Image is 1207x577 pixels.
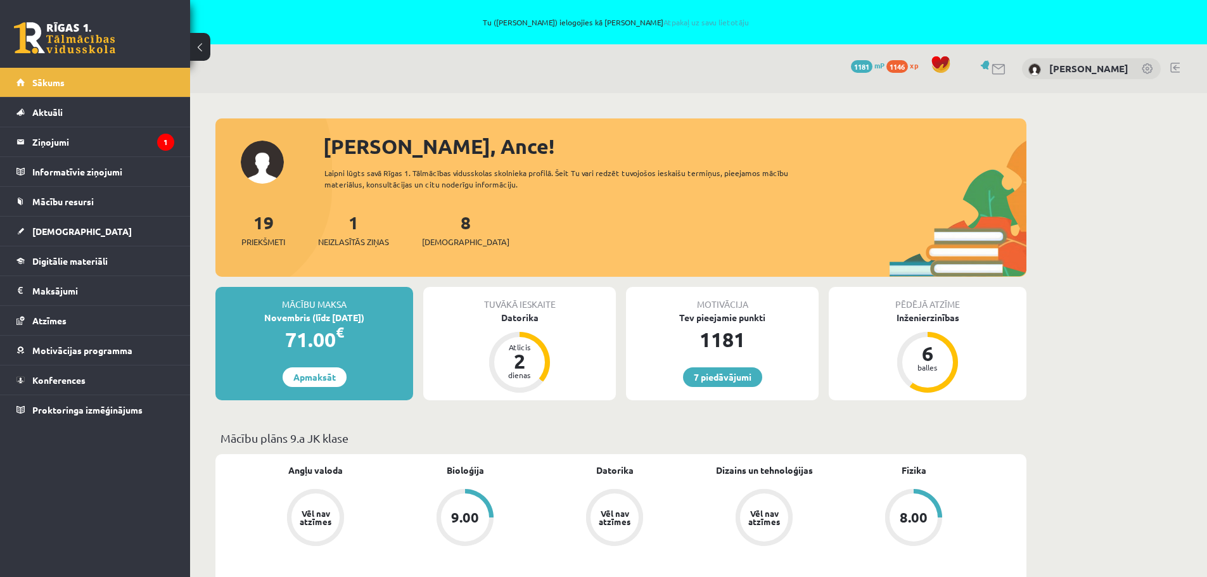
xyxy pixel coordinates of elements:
a: [PERSON_NAME] [1049,62,1128,75]
div: Datorika [423,311,616,324]
div: Tev pieejamie punkti [626,311,819,324]
legend: Maksājumi [32,276,174,305]
div: Vēl nav atzīmes [597,509,632,526]
a: Fizika [902,464,926,477]
span: Proktoringa izmēģinājums [32,404,143,415]
div: Tuvākā ieskaite [423,287,616,311]
span: Neizlasītās ziņas [318,236,389,248]
div: Pēdējā atzīme [829,287,1026,311]
a: 1181 mP [851,60,884,70]
a: Mācību resursi [16,187,174,216]
span: Motivācijas programma [32,345,132,356]
a: 1146 xp [886,60,924,70]
div: Atlicis [501,343,539,351]
span: Digitālie materiāli [32,255,108,267]
a: Ziņojumi1 [16,127,174,156]
div: 71.00 [215,324,413,355]
div: Mācību maksa [215,287,413,311]
span: Konferences [32,374,86,386]
a: Angļu valoda [288,464,343,477]
span: xp [910,60,918,70]
div: 6 [909,343,947,364]
a: Datorika Atlicis 2 dienas [423,311,616,395]
a: Konferences [16,365,174,395]
a: Motivācijas programma [16,336,174,365]
a: 1Neizlasītās ziņas [318,211,389,248]
a: Bioloģija [447,464,484,477]
div: 9.00 [451,510,479,524]
a: 7 piedāvājumi [683,367,762,387]
a: Vēl nav atzīmes [540,489,689,548]
span: Priekšmeti [241,236,285,248]
a: Vēl nav atzīmes [241,489,390,548]
a: Dizains un tehnoloģijas [716,464,813,477]
span: Mācību resursi [32,196,94,207]
span: Tu ([PERSON_NAME]) ielogojies kā [PERSON_NAME] [146,18,1087,26]
div: Laipni lūgts savā Rīgas 1. Tālmācības vidusskolas skolnieka profilā. Šeit Tu vari redzēt tuvojošo... [324,167,811,190]
a: Datorika [596,464,634,477]
a: 19Priekšmeti [241,211,285,248]
div: dienas [501,371,539,379]
a: 8[DEMOGRAPHIC_DATA] [422,211,509,248]
a: Vēl nav atzīmes [689,489,839,548]
a: 9.00 [390,489,540,548]
a: Apmaksāt [283,367,347,387]
a: Sākums [16,68,174,97]
a: Atpakaļ uz savu lietotāju [663,17,749,27]
a: Proktoringa izmēģinājums [16,395,174,424]
div: Inženierzinības [829,311,1026,324]
a: Informatīvie ziņojumi [16,157,174,186]
a: Digitālie materiāli [16,246,174,276]
legend: Ziņojumi [32,127,174,156]
img: Ance Āboliņa [1028,63,1041,76]
a: 8.00 [839,489,988,548]
div: 8.00 [900,510,928,524]
span: mP [874,60,884,70]
span: 1181 [851,60,872,73]
span: Sākums [32,77,65,88]
a: Atzīmes [16,306,174,335]
span: [DEMOGRAPHIC_DATA] [32,225,132,237]
div: [PERSON_NAME], Ance! [323,131,1026,162]
span: Aktuāli [32,106,63,118]
div: Vēl nav atzīmes [746,509,782,526]
span: Atzīmes [32,315,67,326]
legend: Informatīvie ziņojumi [32,157,174,186]
a: [DEMOGRAPHIC_DATA] [16,217,174,246]
span: [DEMOGRAPHIC_DATA] [422,236,509,248]
a: Rīgas 1. Tālmācības vidusskola [14,22,115,54]
div: Motivācija [626,287,819,311]
div: Vēl nav atzīmes [298,509,333,526]
div: 2 [501,351,539,371]
span: € [336,323,344,341]
div: 1181 [626,324,819,355]
div: balles [909,364,947,371]
a: Aktuāli [16,98,174,127]
div: Novembris (līdz [DATE]) [215,311,413,324]
span: 1146 [886,60,908,73]
a: Maksājumi [16,276,174,305]
i: 1 [157,134,174,151]
p: Mācību plāns 9.a JK klase [220,429,1021,447]
a: Inženierzinības 6 balles [829,311,1026,395]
